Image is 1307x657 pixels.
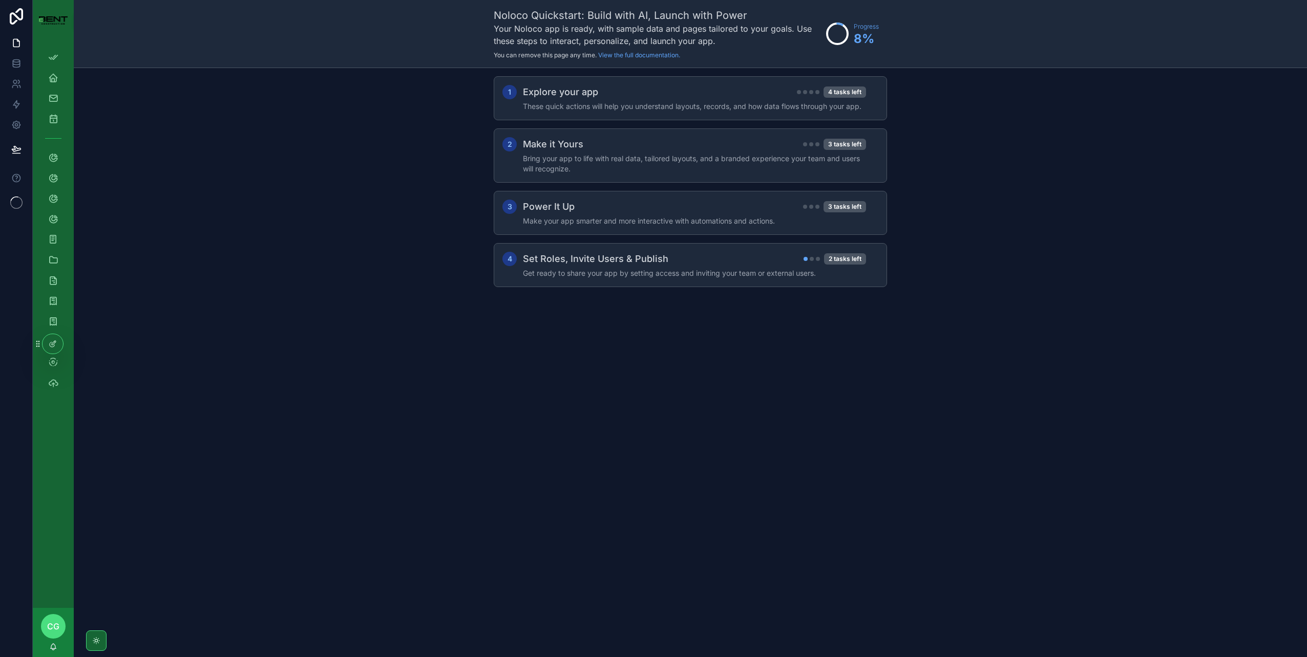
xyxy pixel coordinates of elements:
span: Progress [854,23,879,31]
h3: Your Noloco app is ready, with sample data and pages tailored to your goals. Use these steps to i... [494,23,821,47]
span: You can remove this page any time. [494,51,597,59]
img: App logo [39,16,68,25]
span: 8 % [854,31,879,47]
a: View the full documentation. [598,51,680,59]
span: CG [47,620,59,632]
div: scrollable content [33,41,74,405]
h1: Noloco Quickstart: Build with AI, Launch with Power [494,8,821,23]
